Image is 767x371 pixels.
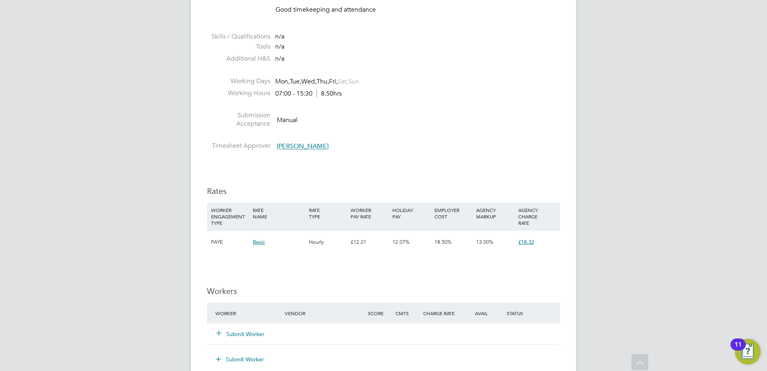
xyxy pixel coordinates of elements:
[277,116,298,124] span: Manual
[207,286,560,296] h3: Workers
[275,43,284,51] span: n/a
[275,55,284,63] span: n/a
[505,306,560,320] div: Status
[394,306,421,320] div: Cmts
[317,90,342,98] span: 8.50hrs
[275,90,342,98] div: 07:00 - 15:30
[207,55,270,63] label: Additional H&S
[276,6,560,14] p: Good timekeeping and attendance
[207,43,270,51] label: Tools
[213,306,283,320] div: Worker
[207,142,270,150] label: Timesheet Approver
[463,306,505,320] div: Avail
[207,77,270,86] label: Working Days
[277,143,329,151] span: [PERSON_NAME]
[207,186,560,196] h3: Rates
[348,77,359,86] span: Sun
[253,238,265,245] span: Basic
[290,77,301,86] span: Tue,
[392,238,410,245] span: 12.07%
[207,111,270,128] label: Submission Acceptance
[421,306,463,320] div: Charge Rate
[317,77,329,86] span: Thu,
[735,344,742,355] div: 11
[217,330,265,338] button: Submit Worker
[329,77,338,86] span: Fri,
[432,203,474,224] div: EMPLOYER COST
[209,230,251,254] div: PAYE
[207,33,270,41] label: Skills / Qualifications
[307,203,349,224] div: RATE TYPE
[349,203,390,224] div: WORKER PAY RATE
[735,339,761,365] button: Open Resource Center, 11 new notifications
[251,203,306,224] div: RATE NAME
[307,230,349,254] div: Hourly
[518,238,534,245] span: £18.32
[338,77,348,86] span: Sat,
[207,89,270,98] label: Working Hours
[209,203,251,230] div: WORKER ENGAGEMENT TYPE
[474,203,516,224] div: AGENCY MARKUP
[390,203,432,224] div: HOLIDAY PAY
[275,33,284,41] span: n/a
[349,230,390,254] div: £12.21
[434,238,452,245] span: 18.50%
[366,306,394,320] div: Score
[283,306,366,320] div: Vendor
[476,238,493,245] span: 13.00%
[516,203,558,230] div: AGENCY CHARGE RATE
[210,353,270,366] button: Submit Worker
[301,77,317,86] span: Wed,
[275,77,290,86] span: Mon,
